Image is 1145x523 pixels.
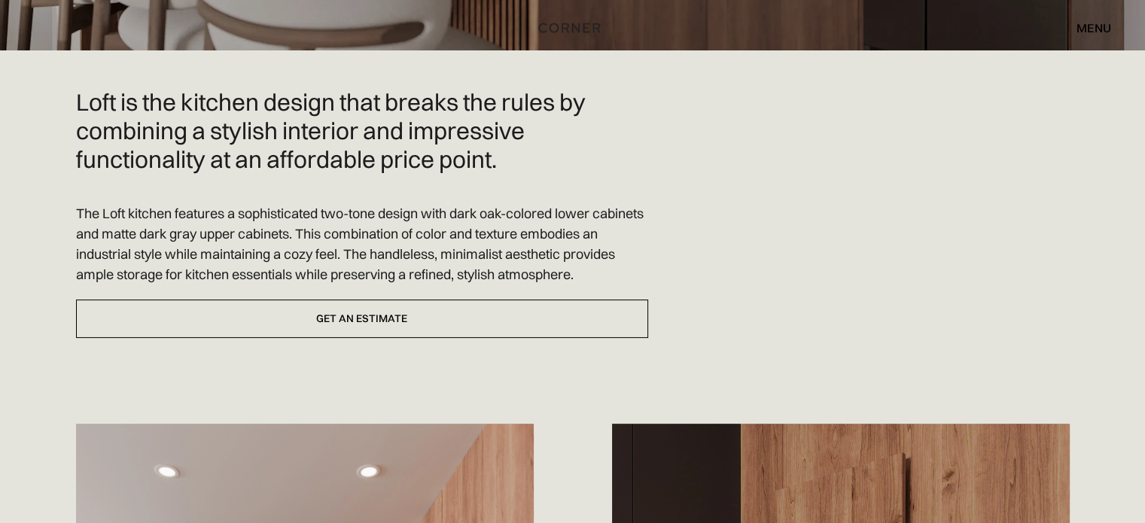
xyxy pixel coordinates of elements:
p: The Loft kitchen features a sophisticated two-tone design with dark oak-colored lower cabinets an... [76,203,648,284]
a: Get an estimate [76,300,648,338]
div: menu [1076,22,1111,34]
a: home [533,18,611,38]
h2: Loft is the kitchen design that breaks the rules by combining a stylish interior and impressive f... [76,88,648,173]
div: menu [1061,15,1111,41]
